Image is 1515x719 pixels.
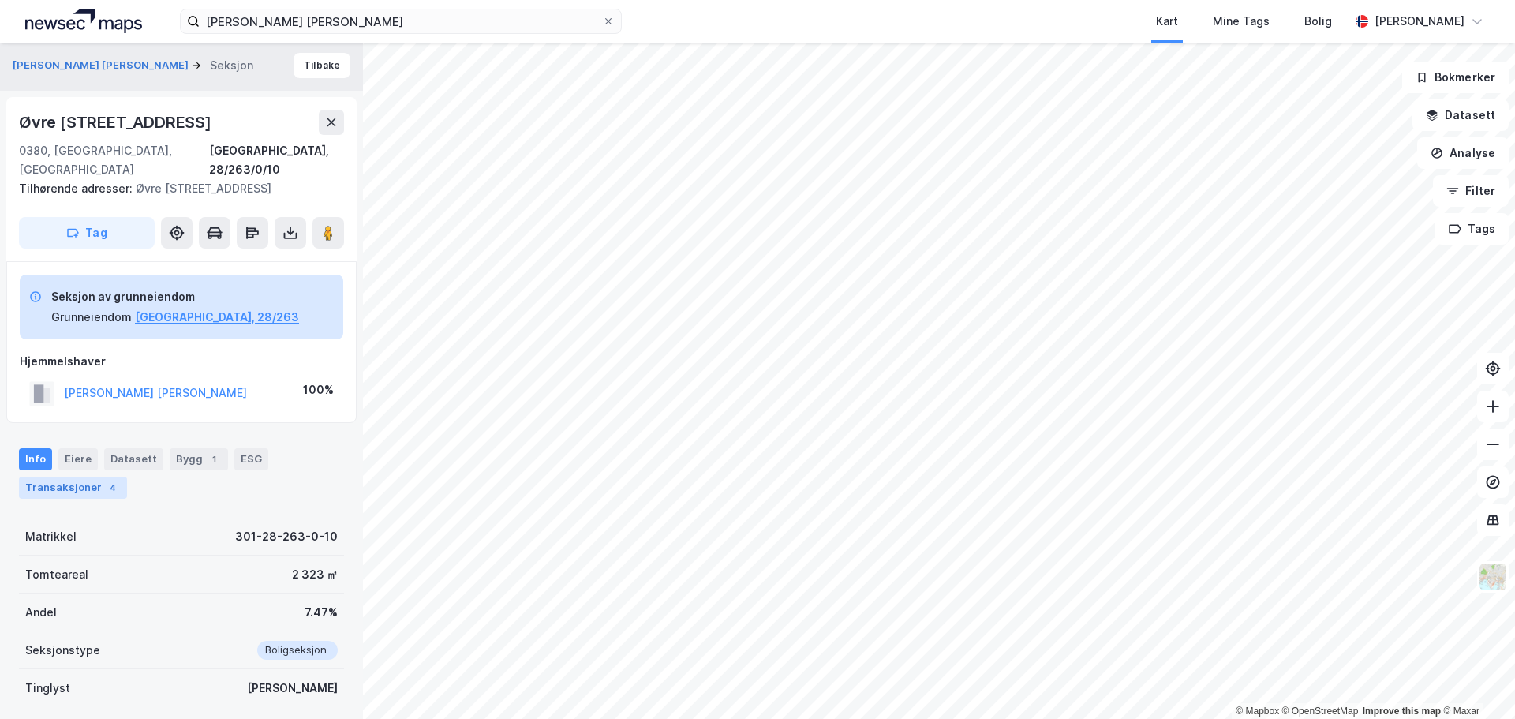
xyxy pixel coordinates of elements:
img: logo.a4113a55bc3d86da70a041830d287a7e.svg [25,9,142,33]
button: [PERSON_NAME] [PERSON_NAME] [13,58,192,73]
div: 301-28-263-0-10 [235,527,338,546]
div: 0380, [GEOGRAPHIC_DATA], [GEOGRAPHIC_DATA] [19,141,209,179]
div: Andel [25,603,57,622]
button: Tag [19,217,155,249]
input: Søk på adresse, matrikkel, gårdeiere, leietakere eller personer [200,9,602,33]
div: Tomteareal [25,565,88,584]
div: Kart [1156,12,1178,31]
div: Tinglyst [25,679,70,698]
button: [GEOGRAPHIC_DATA], 28/263 [135,308,299,327]
div: [PERSON_NAME] [247,679,338,698]
button: Analyse [1417,137,1509,169]
div: [GEOGRAPHIC_DATA], 28/263/0/10 [209,141,344,179]
div: 1 [206,451,222,467]
iframe: Chat Widget [1436,643,1515,719]
a: Mapbox [1236,706,1279,717]
button: Tilbake [294,53,350,78]
div: Seksjon [210,56,253,75]
div: Øvre [STREET_ADDRESS] [19,110,215,135]
div: Transaksjoner [19,477,127,499]
div: [PERSON_NAME] [1375,12,1464,31]
img: Z [1478,562,1508,592]
div: Info [19,448,52,470]
div: Seksjonstype [25,641,100,660]
div: 4 [105,480,121,496]
button: Datasett [1412,99,1509,131]
div: Mine Tags [1213,12,1270,31]
a: Improve this map [1363,706,1441,717]
div: 7.47% [305,603,338,622]
div: Bygg [170,448,228,470]
div: ESG [234,448,268,470]
div: 100% [303,380,334,399]
div: Matrikkel [25,527,77,546]
a: OpenStreetMap [1282,706,1359,717]
div: Grunneiendom [51,308,132,327]
div: Eiere [58,448,98,470]
div: Datasett [104,448,163,470]
div: Bolig [1304,12,1332,31]
button: Filter [1433,175,1509,207]
span: Tilhørende adresser: [19,182,136,195]
div: Hjemmelshaver [20,352,343,371]
div: Øvre [STREET_ADDRESS] [19,179,331,198]
button: Tags [1435,213,1509,245]
div: 2 323 ㎡ [292,565,338,584]
div: Seksjon av grunneiendom [51,287,299,306]
button: Bokmerker [1402,62,1509,93]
